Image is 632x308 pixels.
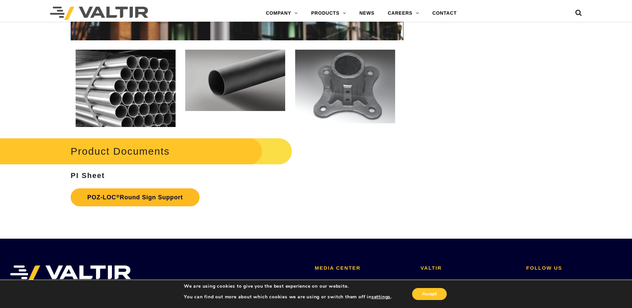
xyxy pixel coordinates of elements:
[526,265,622,271] h2: FOLLOW US
[426,7,463,20] a: CONTACT
[116,194,120,199] sup: ®
[315,265,410,271] h2: MEDIA CENTER
[259,7,305,20] a: COMPANY
[381,7,426,20] a: CAREERS
[315,278,351,284] a: VALTIR NEWS
[71,171,105,180] strong: PI Sheet
[50,7,148,20] img: Valtir
[526,278,552,284] a: LINKEDIN
[412,288,447,300] button: Accept
[305,7,353,20] a: PRODUCTS
[420,265,516,271] h2: VALTIR
[184,283,392,289] p: We are using cookies to give you the best experience on our website.
[71,188,200,206] a: POZ-LOC®Round Sign Support
[10,265,131,282] img: VALTIR
[420,278,455,284] a: CONTACT US
[371,294,390,300] button: settings
[184,294,392,300] p: You can find out more about which cookies we are using or switch them off in .
[353,7,381,20] a: NEWS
